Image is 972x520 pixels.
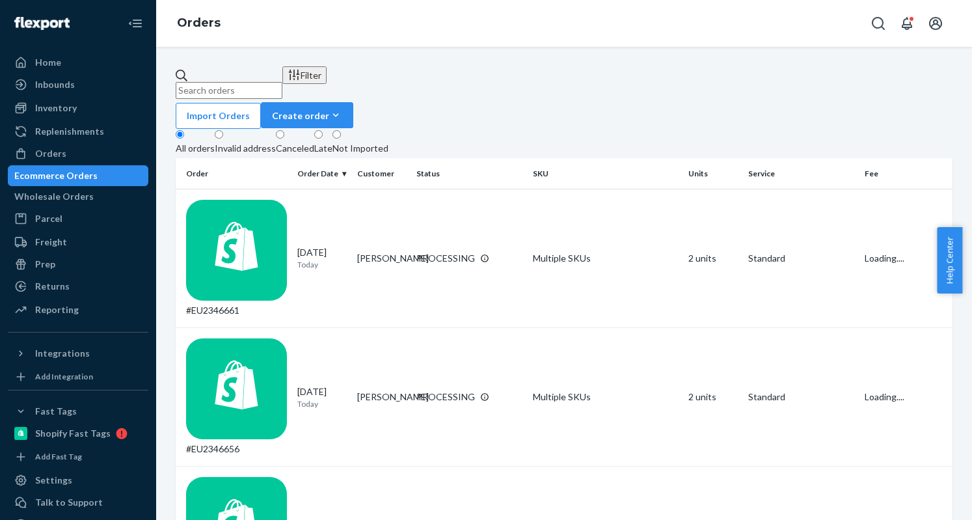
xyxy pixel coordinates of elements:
th: Service [743,158,859,189]
input: All orders [176,130,184,139]
input: Late [314,130,323,139]
input: Invalid address [215,130,223,139]
button: Open account menu [923,10,949,36]
button: Integrations [8,343,148,364]
div: Customer [357,168,407,179]
div: [DATE] [297,385,347,409]
div: Orders [35,147,66,160]
div: Inbounds [35,78,75,91]
div: Invalid address [215,142,276,155]
td: [PERSON_NAME] [352,328,412,467]
div: Wholesale Orders [14,190,94,203]
td: Loading.... [859,189,952,328]
a: Orders [8,143,148,164]
th: Units [683,158,743,189]
div: Returns [35,280,70,293]
th: SKU [528,158,683,189]
p: Today [297,398,347,409]
div: All orders [176,142,215,155]
a: Inbounds [8,74,148,95]
td: [PERSON_NAME] [352,189,412,328]
input: Canceled [276,130,284,139]
div: Integrations [35,347,90,360]
a: Shopify Fast Tags [8,423,148,444]
a: Orders [177,16,221,30]
a: Talk to Support [8,492,148,513]
div: Fast Tags [35,405,77,418]
button: Close Navigation [122,10,148,36]
div: Create order [272,109,342,122]
div: Shopify Fast Tags [35,427,111,440]
div: [DATE] [297,246,347,270]
td: 2 units [683,189,743,328]
td: 2 units [683,328,743,467]
button: Fast Tags [8,401,148,422]
ol: breadcrumbs [167,5,231,42]
p: Standard [748,252,854,265]
div: PROCESSING [416,390,475,404]
div: Ecommerce Orders [14,169,98,182]
button: Import Orders [176,103,261,129]
button: Open notifications [894,10,920,36]
input: Search orders [176,82,282,99]
button: Help Center [937,227,962,294]
a: Wholesale Orders [8,186,148,207]
th: Fee [859,158,952,189]
a: Replenishments [8,121,148,142]
button: Filter [282,66,327,84]
div: Add Integration [35,371,93,382]
a: Inventory [8,98,148,118]
th: Order Date [292,158,352,189]
div: Settings [35,474,72,487]
div: Inventory [35,102,77,115]
p: Standard [748,390,854,404]
div: Replenishments [35,125,104,138]
button: Open Search Box [865,10,891,36]
a: Reporting [8,299,148,320]
div: Home [35,56,61,69]
a: Freight [8,232,148,253]
td: Multiple SKUs [528,189,683,328]
div: Filter [288,68,321,82]
div: Freight [35,236,67,249]
div: Talk to Support [35,496,103,509]
a: Home [8,52,148,73]
td: Loading.... [859,328,952,467]
div: #EU2346661 [186,200,287,317]
td: Multiple SKUs [528,328,683,467]
div: Add Fast Tag [35,451,82,462]
div: Prep [35,258,55,271]
a: Ecommerce Orders [8,165,148,186]
div: PROCESSING [416,252,475,265]
img: Flexport logo [14,17,70,30]
div: Reporting [35,303,79,316]
a: Parcel [8,208,148,229]
div: Late [314,142,332,155]
a: Settings [8,470,148,491]
a: Add Fast Tag [8,449,148,465]
th: Status [411,158,528,189]
button: Create order [261,102,353,128]
a: Add Integration [8,369,148,385]
th: Order [176,158,292,189]
input: Not Imported [332,130,341,139]
a: Prep [8,254,148,275]
div: #EU2346656 [186,338,287,456]
div: Not Imported [332,142,388,155]
p: Today [297,259,347,270]
div: Parcel [35,212,62,225]
div: Canceled [276,142,314,155]
a: Returns [8,276,148,297]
